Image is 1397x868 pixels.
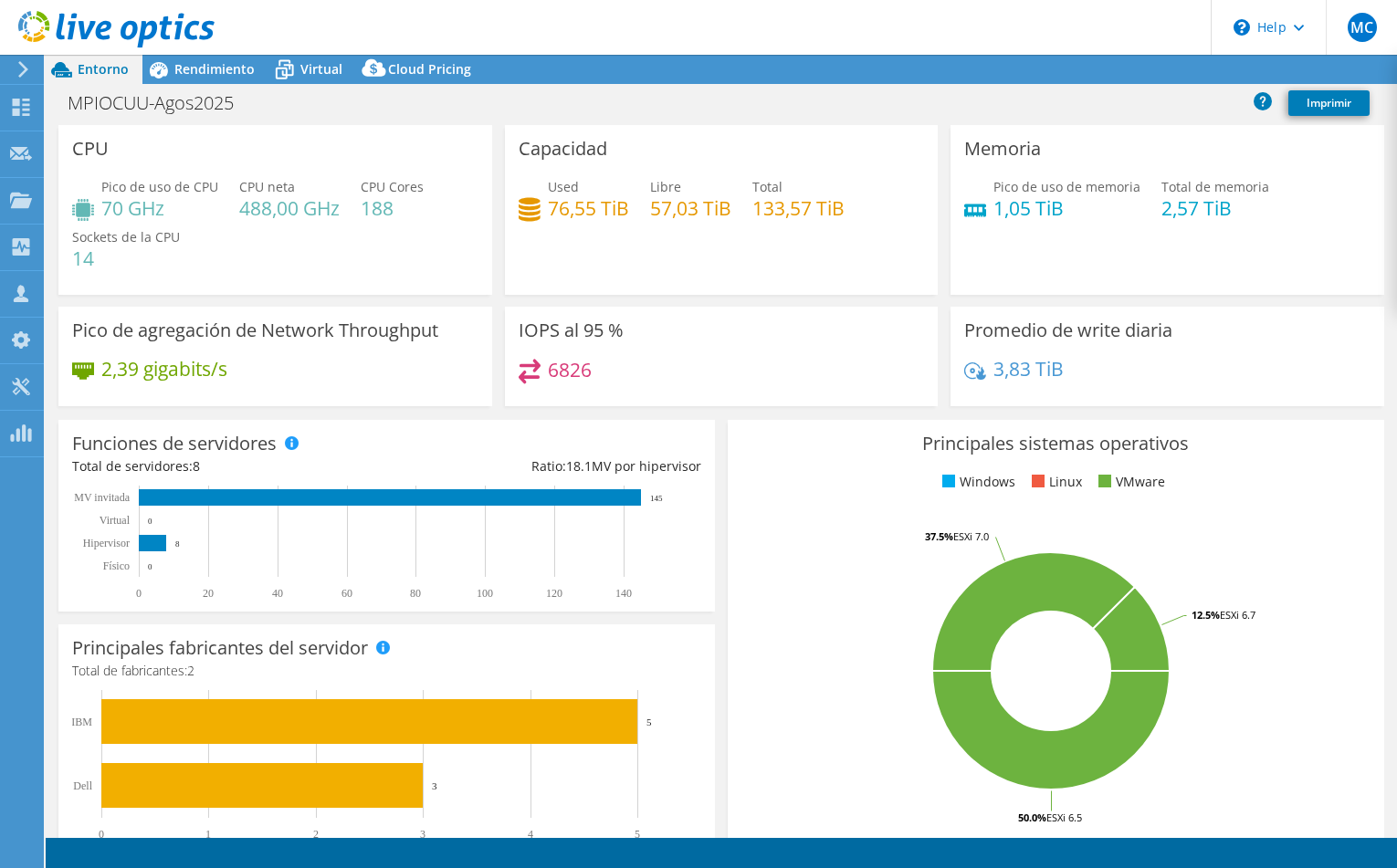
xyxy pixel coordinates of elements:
[477,587,493,600] text: 100
[72,139,109,159] h3: CPU
[519,320,624,340] h3: IOPS al 95 %
[101,359,227,379] h4: 2,39 gigabits/s
[1192,608,1220,622] tspan: 12.5%
[99,828,104,841] text: 0
[1161,198,1269,218] h4: 2,57 TiB
[103,559,130,572] tspan: Físico
[136,587,142,600] text: 0
[548,178,579,195] span: Used
[1348,13,1377,42] span: MC
[361,178,424,195] span: CPU Cores
[72,434,277,454] h3: Funciones de servidores
[83,537,130,549] text: Hipervisor
[993,359,1064,379] h4: 3,83 TiB
[205,828,211,841] text: 1
[388,60,471,78] span: Cloud Pricing
[72,638,368,658] h3: Principales fabricantes del servidor
[953,529,989,543] tspan: ESXi 7.0
[1234,19,1250,36] svg: \n
[650,178,681,195] span: Libre
[59,93,262,113] h1: MPIOCUU-Agos2025
[78,60,129,78] span: Entorno
[175,539,180,549] text: 8
[101,198,218,218] h4: 70 GHz
[993,198,1140,218] h4: 1,05 TiB
[174,60,255,78] span: Rendimiento
[74,491,130,504] text: MV invitada
[1018,810,1046,824] tspan: 50.0%
[300,60,342,78] span: Virtual
[72,661,701,681] h4: Total de fabricantes:
[203,587,214,600] text: 20
[72,248,180,268] h4: 14
[646,716,652,727] text: 5
[1288,90,1370,116] a: Imprimir
[341,587,352,600] text: 60
[1027,472,1082,492] li: Linux
[239,178,295,195] span: CPU neta
[752,178,783,195] span: Total
[148,562,152,571] text: 0
[72,456,386,476] div: Total de servidores:
[548,360,592,380] h4: 6826
[187,662,194,679] span: 2
[239,198,340,218] h4: 488,00 GHz
[938,472,1015,492] li: Windows
[272,587,283,600] text: 40
[100,514,131,527] text: Virtual
[752,198,845,218] h4: 133,57 TiB
[519,139,607,159] h3: Capacidad
[432,780,437,791] text: 3
[615,587,632,600] text: 140
[420,828,425,841] text: 3
[546,587,562,600] text: 120
[1094,472,1165,492] li: VMware
[566,457,592,475] span: 18.1
[361,198,424,218] h4: 188
[193,457,200,475] span: 8
[635,828,640,841] text: 5
[313,828,319,841] text: 2
[148,517,152,526] text: 0
[964,320,1172,340] h3: Promedio de write diaria
[650,494,663,503] text: 145
[72,228,180,246] span: Sockets de la CPU
[925,529,953,543] tspan: 37.5%
[1046,810,1082,824] tspan: ESXi 6.5
[101,178,218,195] span: Pico de uso de CPU
[73,779,92,792] text: Dell
[964,139,1041,159] h3: Memoria
[650,198,731,218] h4: 57,03 TiB
[1161,178,1269,195] span: Total de memoria
[386,456,700,476] div: Ratio: MV por hipervisor
[410,587,421,600] text: 80
[548,198,629,218] h4: 76,55 TiB
[741,434,1371,454] h3: Principales sistemas operativos
[993,178,1140,195] span: Pico de uso de memoria
[528,828,533,841] text: 4
[71,716,92,728] text: IBM
[1220,608,1255,622] tspan: ESXi 6.7
[72,320,438,340] h3: Pico de agregación de Network Throughput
